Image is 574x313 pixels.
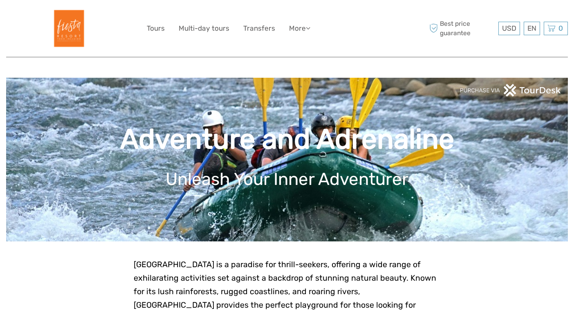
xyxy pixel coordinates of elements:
[428,19,497,37] span: Best price guarantee
[147,23,165,34] a: Tours
[289,23,310,34] a: More
[45,6,90,51] img: Fiesta Resort
[18,123,556,156] h1: Adventure and Adrenaline
[243,23,275,34] a: Transfers
[524,22,540,35] div: EN
[18,169,556,189] h1: Unleash Your Inner Adventurer
[179,23,229,34] a: Multi-day tours
[460,84,562,97] img: PurchaseViaTourDeskwhite.png
[557,24,564,32] span: 0
[502,24,516,32] span: USD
